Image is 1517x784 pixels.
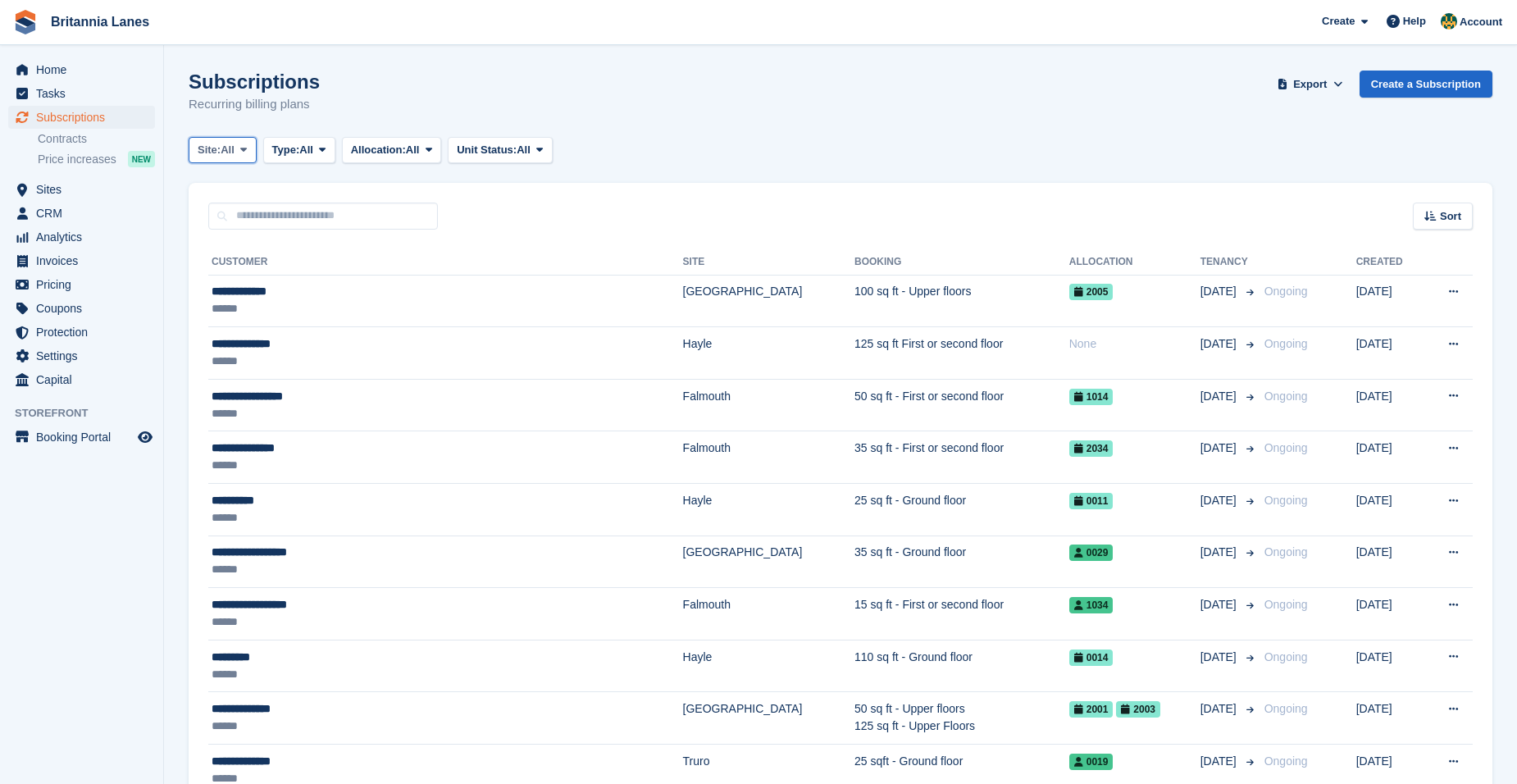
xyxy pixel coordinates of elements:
[8,321,155,344] a: menu
[1069,650,1114,666] span: 0014
[854,692,1069,745] td: 50 sq ft - Upper floors 125 sq ft - Upper Floors
[189,95,320,114] p: Recurring billing plans
[36,344,134,367] span: Settings
[854,431,1069,484] td: 35 sq ft - First or second floor
[448,137,552,164] button: Unit Status: All
[1069,493,1114,509] span: 0011
[1069,440,1114,457] span: 2034
[15,405,163,422] span: Storefront
[1069,249,1200,276] th: Allocation
[1440,208,1461,225] span: Sort
[36,426,134,449] span: Booking Portal
[683,588,854,640] td: Falmouth
[517,142,531,158] span: All
[8,297,155,320] a: menu
[683,249,854,276] th: Site
[1200,753,1240,770] span: [DATE]
[1274,71,1346,98] button: Export
[1200,249,1258,276] th: Tenancy
[8,344,155,367] a: menu
[208,249,683,276] th: Customer
[8,82,155,105] a: menu
[1360,71,1492,98] a: Create a Subscription
[1200,388,1240,405] span: [DATE]
[8,249,155,272] a: menu
[1200,492,1240,509] span: [DATE]
[198,142,221,158] span: Site:
[135,427,155,447] a: Preview store
[38,152,116,167] span: Price increases
[263,137,335,164] button: Type: All
[1264,494,1308,507] span: Ongoing
[854,640,1069,692] td: 110 sq ft - Ground floor
[1356,640,1424,692] td: [DATE]
[1200,335,1240,353] span: [DATE]
[1356,327,1424,380] td: [DATE]
[854,327,1069,380] td: 125 sq ft First or second floor
[1200,596,1240,613] span: [DATE]
[1356,692,1424,745] td: [DATE]
[854,275,1069,327] td: 100 sq ft - Upper floors
[683,484,854,536] td: Hayle
[1264,650,1308,663] span: Ongoing
[36,368,134,391] span: Capital
[1356,484,1424,536] td: [DATE]
[1069,701,1114,718] span: 2001
[1322,13,1355,30] span: Create
[1200,544,1240,561] span: [DATE]
[1293,76,1327,93] span: Export
[36,297,134,320] span: Coupons
[13,10,38,34] img: stora-icon-8386f47178a22dfd0bd8f6a31ec36ba5ce8667c1dd55bd0f319d3a0aa187defe.svg
[8,368,155,391] a: menu
[1116,701,1160,718] span: 2003
[189,137,257,164] button: Site: All
[299,142,313,158] span: All
[1200,649,1240,666] span: [DATE]
[1264,390,1308,403] span: Ongoing
[1069,754,1114,770] span: 0019
[854,379,1069,431] td: 50 sq ft - First or second floor
[1264,754,1308,768] span: Ongoing
[1356,588,1424,640] td: [DATE]
[457,142,517,158] span: Unit Status:
[1264,702,1308,715] span: Ongoing
[1069,545,1114,561] span: 0029
[683,379,854,431] td: Falmouth
[342,137,442,164] button: Allocation: All
[44,8,156,35] a: Britannia Lanes
[128,151,155,167] div: NEW
[1356,536,1424,588] td: [DATE]
[854,536,1069,588] td: 35 sq ft - Ground floor
[8,58,155,81] a: menu
[36,249,134,272] span: Invoices
[1356,275,1424,327] td: [DATE]
[1264,441,1308,454] span: Ongoing
[1264,337,1308,350] span: Ongoing
[1069,284,1114,300] span: 2005
[1264,598,1308,611] span: Ongoing
[38,150,155,168] a: Price increases NEW
[683,327,854,380] td: Hayle
[36,106,134,129] span: Subscriptions
[1460,14,1502,30] span: Account
[8,426,155,449] a: menu
[854,484,1069,536] td: 25 sq ft - Ground floor
[683,536,854,588] td: [GEOGRAPHIC_DATA]
[221,142,235,158] span: All
[1200,440,1240,457] span: [DATE]
[351,142,406,158] span: Allocation:
[1069,597,1114,613] span: 1034
[38,131,155,147] a: Contracts
[36,321,134,344] span: Protection
[36,178,134,201] span: Sites
[1264,545,1308,558] span: Ongoing
[36,226,134,248] span: Analytics
[854,249,1069,276] th: Booking
[1264,285,1308,298] span: Ongoing
[36,202,134,225] span: CRM
[36,82,134,105] span: Tasks
[36,58,134,81] span: Home
[8,273,155,296] a: menu
[189,71,320,93] h1: Subscriptions
[683,431,854,484] td: Falmouth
